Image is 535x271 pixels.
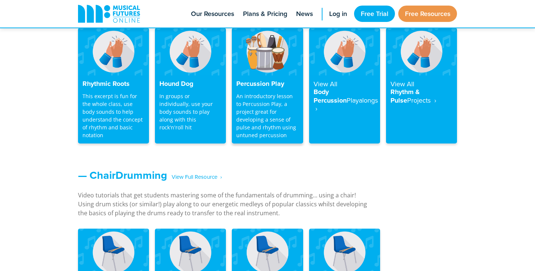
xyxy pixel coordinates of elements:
[314,80,376,113] h4: Body Percussion
[78,28,149,143] a: Rhythmic Roots This excerpt is fun for the whole class, use body sounds to help understand the co...
[82,92,145,139] p: This excerpt is fun for the whole class, use body sounds to help understand the concept of rhythm...
[243,9,287,19] span: Plans & Pricing
[309,28,380,143] a: View AllBody PercussionPlayalongs ‎ ›
[155,28,226,143] a: Hound Dog In groups or individually, use your body sounds to play along with this rock'n'roll hit
[398,6,457,22] a: Free Resources
[82,80,145,88] h4: Rhythmic Roots
[236,80,298,88] h4: Percussion Play
[78,191,368,217] p: Video tutorials that get students mastering some of the fundamentals of drumming… using a chair! ...
[407,96,436,105] strong: Projects ‎ ›
[236,92,298,139] p: An introductory lesson to Percussion Play, a project great for developing a sense of pulse and rh...
[390,79,414,88] strong: View All
[314,79,337,88] strong: View All
[296,9,313,19] span: News
[354,6,395,22] a: Free Trial
[78,167,222,183] a: — ChairDrumming‎ ‎ ‎ View Full Resource‎‏‏‎ ‎ ›
[232,28,303,143] a: Percussion Play An introductory lesson to Percussion Play, a project great for developing a sense...
[390,80,453,105] h4: Rhythm & Pulse
[191,9,234,19] span: Our Resources
[314,96,378,113] strong: Playalongs ‎ ›
[159,80,221,88] h4: Hound Dog
[329,9,347,19] span: Log in
[386,28,457,143] a: View AllRhythm & PulseProjects ‎ ›
[167,171,222,184] span: ‎ ‎ ‎ View Full Resource‎‏‏‎ ‎ ›
[159,92,221,131] p: In groups or individually, use your body sounds to play along with this rock'n'roll hit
